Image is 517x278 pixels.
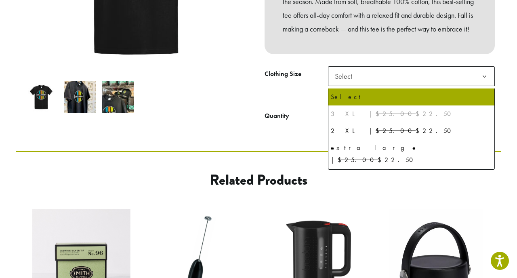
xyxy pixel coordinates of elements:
[376,126,416,135] del: $25.00
[338,156,378,164] del: $25.00
[81,171,436,189] h2: Related products
[376,110,416,118] del: $25.00
[328,88,494,105] li: Select
[328,66,495,86] span: Select
[265,68,328,80] label: Clothing Size
[331,125,492,137] div: 2 XL | $22.50
[102,81,134,113] img: Fall 2025 T-Shirt - Image 3
[25,81,57,113] img: Fall 2025 T-Shirt
[331,108,492,120] div: 3 XL | $22.50
[64,81,96,113] img: Fall 2025 T-Shirt - Image 2
[265,111,289,121] div: Quantity
[331,142,492,166] div: extra large | $22.50
[332,68,360,84] span: Select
